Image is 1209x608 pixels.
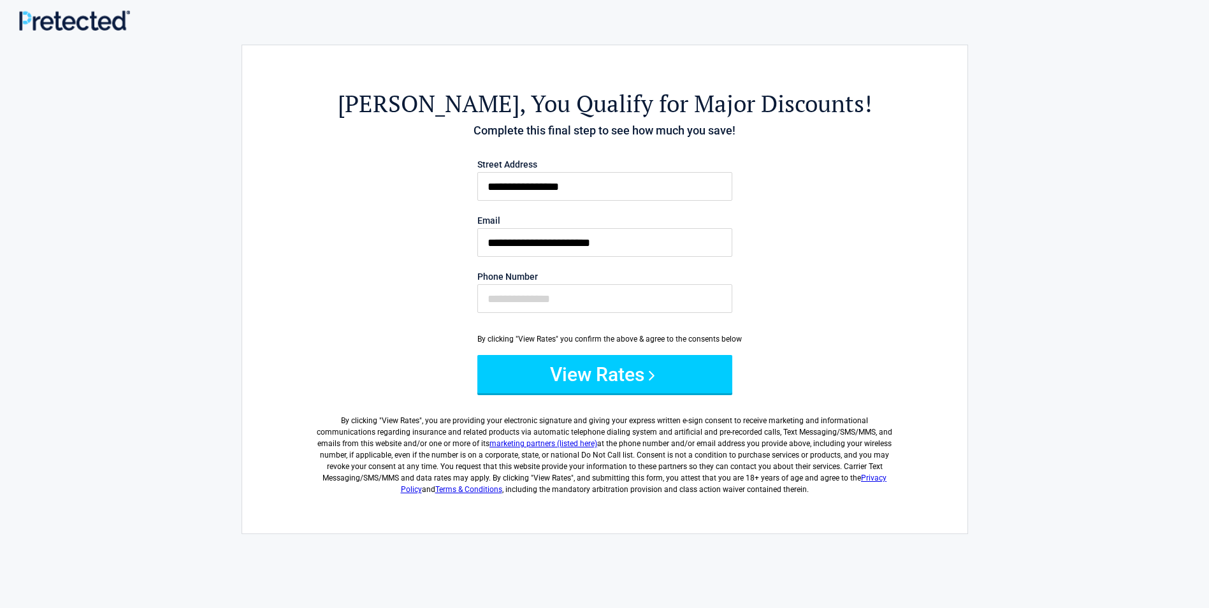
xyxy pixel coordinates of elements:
a: marketing partners (listed here) [489,439,597,448]
div: By clicking "View Rates" you confirm the above & agree to the consents below [477,333,732,345]
span: View Rates [382,416,419,425]
img: Main Logo [19,10,130,30]
span: [PERSON_NAME] [338,88,519,119]
label: Phone Number [477,272,732,281]
label: Email [477,216,732,225]
h4: Complete this final step to see how much you save! [312,122,897,139]
button: View Rates [477,355,732,393]
label: By clicking " ", you are providing your electronic signature and giving your express written e-si... [312,405,897,495]
a: Terms & Conditions [435,485,502,494]
h2: , You Qualify for Major Discounts! [312,88,897,119]
label: Street Address [477,160,732,169]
